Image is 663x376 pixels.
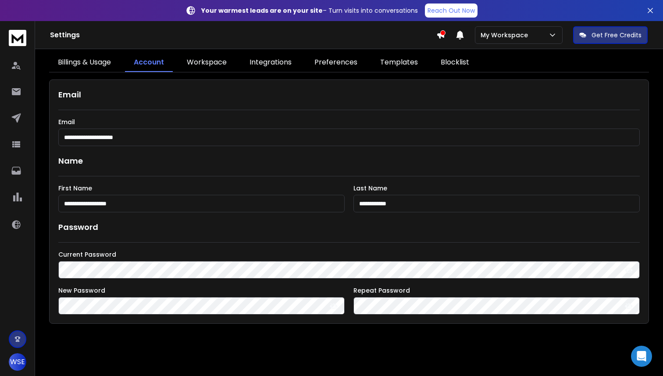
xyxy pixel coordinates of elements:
[371,54,427,72] a: Templates
[353,287,640,294] label: Repeat Password
[58,287,345,294] label: New Password
[58,89,640,101] h1: Email
[573,26,648,44] button: Get Free Credits
[58,119,640,125] label: Email
[241,54,300,72] a: Integrations
[58,155,640,167] h1: Name
[425,4,478,18] a: Reach Out Now
[50,30,436,40] h1: Settings
[428,6,475,15] p: Reach Out Now
[201,6,418,15] p: – Turn visits into conversations
[592,31,642,39] p: Get Free Credits
[9,30,26,46] img: logo
[631,346,652,367] div: Open Intercom Messenger
[58,221,98,233] h1: Password
[201,6,323,15] strong: Your warmest leads are on your site
[9,353,26,371] button: WSE
[481,31,531,39] p: My Workspace
[353,185,640,191] label: Last Name
[58,251,640,258] label: Current Password
[125,54,173,72] a: Account
[306,54,366,72] a: Preferences
[49,54,120,72] a: Billings & Usage
[58,185,345,191] label: First Name
[178,54,235,72] a: Workspace
[432,54,478,72] a: Blocklist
